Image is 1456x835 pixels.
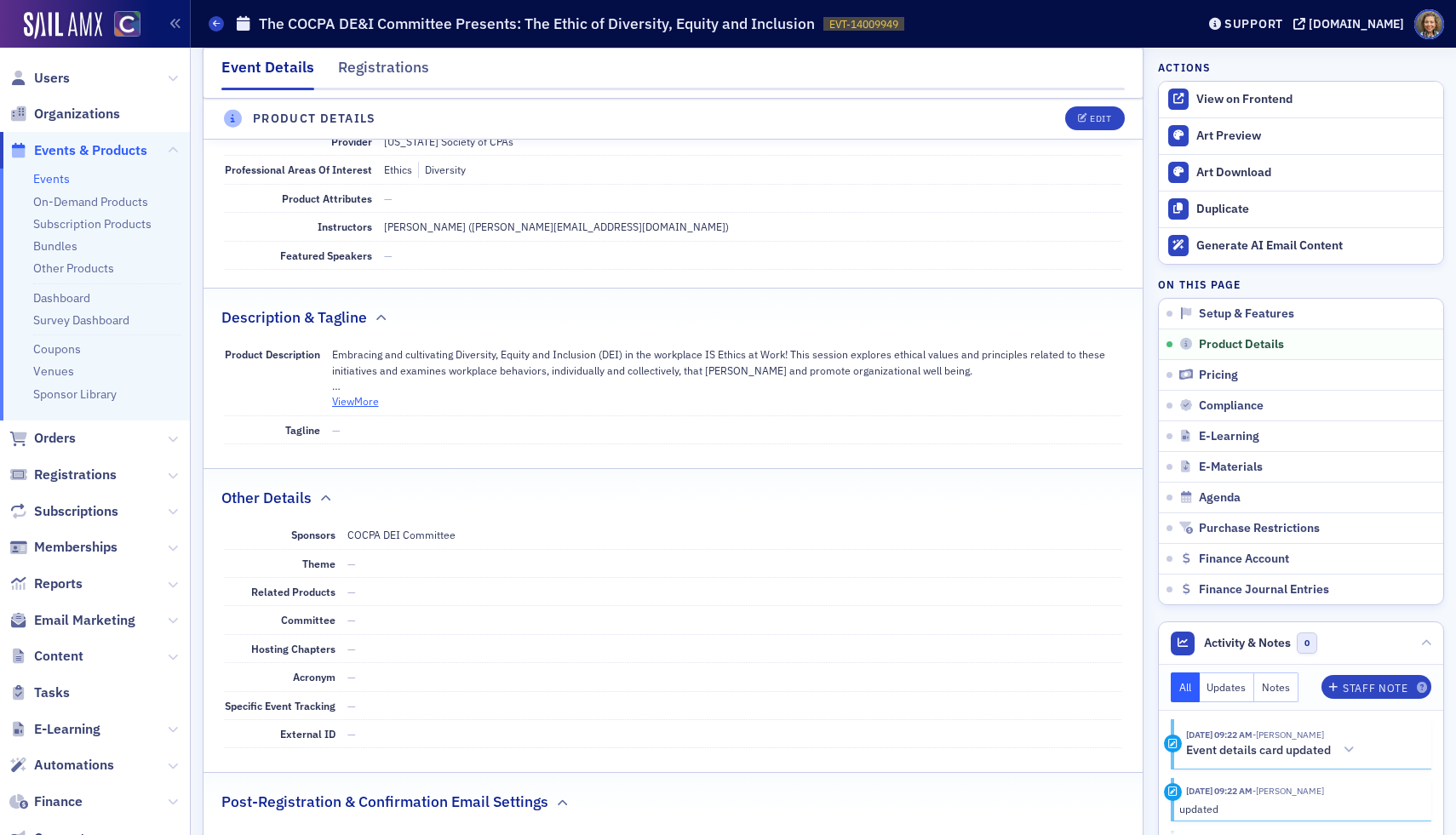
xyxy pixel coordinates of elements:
button: Duplicate [1159,191,1443,227]
span: Product Attributes [282,192,372,205]
span: Committee [281,613,335,626]
h1: The COCPA DE&I Committee Presents: The Ethic of Diversity, Equity and Inclusion [259,14,815,34]
span: Compliance [1199,398,1264,414]
span: Subscriptions [34,502,118,521]
span: Users [34,69,70,88]
a: Bundles [33,238,77,254]
span: Sponsors [291,528,335,541]
p: Embracing and cultivating Diversity, Equity and Inclusion (DEI) in the workplace IS Ethics at Wor... [332,346,1122,393]
span: Setup & Features [1199,306,1294,322]
span: Specific Event Tracking [225,699,335,712]
span: — [347,727,356,741]
a: Coupons [33,341,81,357]
span: Profile [1414,9,1444,39]
h4: Product Details [253,110,376,128]
button: Updates [1200,672,1255,702]
a: Survey Dashboard [33,312,129,328]
div: COCPA DEI Committee [347,527,456,542]
a: Organizations [9,105,120,123]
a: Automations [9,756,114,775]
span: — [347,699,356,712]
span: — [384,192,393,205]
a: Tasks [9,683,70,702]
span: Featured Speakers [280,249,372,262]
div: Art Download [1196,165,1435,180]
span: — [347,557,356,570]
span: Automations [34,756,114,775]
span: Registrations [34,466,117,484]
span: Product Details [1199,337,1284,352]
div: Generate AI Email Content [1196,238,1435,254]
div: Staff Note [1343,683,1407,693]
span: E-Materials [1199,460,1263,475]
span: Acronym [293,670,335,683]
div: Edit [1090,115,1111,124]
h5: Event details card updated [1186,743,1331,758]
div: Registrations [338,56,429,88]
div: Update [1164,783,1182,801]
span: Finance [34,792,83,811]
div: [PERSON_NAME] ([PERSON_NAME][EMAIL_ADDRESS][DOMAIN_NAME]) [384,219,729,234]
span: Theme [302,557,335,570]
span: Orders [34,429,76,448]
span: Finance Account [1199,552,1289,567]
a: Subscriptions [9,502,118,521]
a: Subscription Products [33,216,152,232]
span: Tagline [285,423,320,437]
span: [US_STATE] Society of CPAs [384,134,513,148]
a: Dashboard [33,290,90,306]
span: Provider [331,134,372,148]
h2: Post-Registration & Confirmation Email Settings [221,791,548,813]
span: Hosting Chapters [251,642,335,655]
a: E-Learning [9,720,100,739]
a: Orders [9,429,76,448]
button: [DOMAIN_NAME] [1293,18,1410,30]
a: Email Marketing [9,611,135,630]
a: View Homepage [102,11,140,40]
span: Content [34,647,83,666]
button: Event details card updated [1186,741,1361,759]
span: Professional Areas Of Interest [225,163,372,176]
a: Other Products [33,260,114,276]
button: Staff Note [1321,675,1431,699]
h2: Description & Tagline [221,306,367,329]
span: Instructors [318,220,372,233]
a: Finance [9,792,83,811]
a: Memberships [9,538,118,557]
span: EVT-14009949 [829,17,898,31]
a: Reports [9,575,83,593]
div: View on Frontend [1196,92,1435,107]
time: 8/27/2025 09:22 AM [1186,785,1253,797]
h4: Actions [1158,60,1211,75]
button: Edit [1065,107,1124,131]
span: Pricing [1199,368,1238,383]
span: Tiffany Carson [1253,785,1324,797]
div: updated [1179,801,1420,816]
span: Memberships [34,538,118,557]
div: Duplicate [1196,202,1435,217]
a: Events & Products [9,141,147,160]
span: — [347,585,356,598]
h4: On this page [1158,277,1444,292]
a: Registrations [9,466,117,484]
div: Activity [1164,735,1182,752]
button: Notes [1254,672,1298,702]
a: View on Frontend [1159,82,1443,117]
button: All [1171,672,1200,702]
span: Finance Journal Entries [1199,582,1329,598]
div: [DOMAIN_NAME] [1309,16,1404,31]
a: Content [9,647,83,666]
span: Purchase Restrictions [1199,521,1320,536]
span: Reports [34,575,83,593]
a: Venues [33,363,74,379]
a: Events [33,171,70,186]
span: 0 [1297,632,1318,654]
img: SailAMX [24,12,102,39]
div: Event Details [221,56,314,90]
span: Email Marketing [34,611,135,630]
img: SailAMX [114,11,140,37]
a: Art Download [1159,154,1443,191]
span: Events & Products [34,141,147,160]
span: — [347,642,356,655]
